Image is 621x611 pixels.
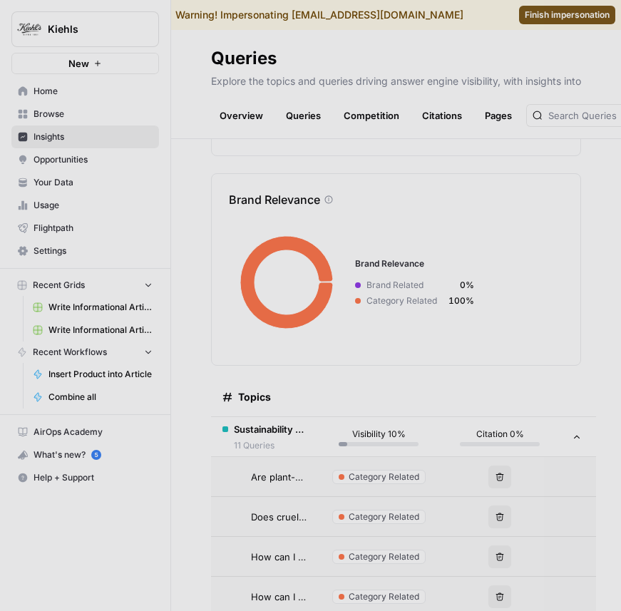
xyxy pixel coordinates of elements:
span: How can I tell if product packaging is recyclable? [251,590,307,604]
a: Queries [277,104,329,127]
a: Overview [211,104,272,127]
a: Usage [11,194,159,217]
span: Your Data [34,176,153,189]
span: Write Informational Article [48,324,153,337]
span: Category Related [349,510,419,523]
a: Finish impersonation [519,6,615,24]
span: Category Related [361,294,448,307]
span: 0% [448,279,474,292]
p: Brand Relevance [229,191,320,208]
img: Kiehls Logo [16,16,42,42]
span: Visibility 10% [352,428,406,441]
span: Combine all [48,391,153,404]
span: How can I dispose of skincare packaging responsibly? [251,550,307,564]
a: Combine all [26,386,159,409]
span: Sustainability & Packaging [234,422,307,436]
span: Kiehls [48,22,134,36]
span: Recent Workflows [33,346,107,359]
a: Pages [476,104,520,127]
span: AirOps Academy [34,426,153,438]
div: Queries [211,47,277,70]
a: Settings [11,240,159,262]
a: Citations [414,104,471,127]
a: Competition [335,104,408,127]
button: What's new? 5 [11,443,159,466]
a: Opportunities [11,148,159,171]
span: Write Informational Article [48,301,153,314]
span: New [68,56,89,71]
span: Brand Related [361,279,448,292]
text: 5 [94,451,98,458]
a: Insights [11,125,159,148]
button: Recent Grids [11,274,159,296]
span: Are plant-based formulas always environmentally friendly? [251,470,307,484]
a: 5 [91,450,101,460]
button: New [11,53,159,74]
span: Recent Grids [33,279,85,292]
button: Help + Support [11,466,159,489]
span: Category Related [349,550,419,563]
span: Does cruelty-free certification guarantee sustainable practices? [251,510,307,524]
span: 100% [448,294,474,307]
span: 11 Queries [234,439,307,452]
span: Settings [34,245,153,257]
h3: Brand Relevance [355,257,560,270]
a: Write Informational Article [26,296,159,319]
span: Usage [34,199,153,212]
div: What's new? [12,444,158,466]
span: Insights [34,130,153,143]
span: Topics [238,390,271,404]
span: Citation 0% [476,428,524,441]
a: AirOps Academy [11,421,159,443]
div: Warning! Impersonating [EMAIL_ADDRESS][DOMAIN_NAME] [158,8,463,22]
span: Flightpath [34,222,153,235]
a: Home [11,80,159,103]
a: Write Informational Article [26,319,159,342]
a: Browse [11,103,159,125]
span: Finish impersonation [525,9,610,21]
a: Your Data [11,171,159,194]
span: Insert Product into Article [48,368,153,381]
span: Category Related [349,471,419,483]
span: Help + Support [34,471,153,484]
span: Category Related [349,590,419,603]
span: Home [34,85,153,98]
p: Explore the topics and queries driving answer engine visibility, with insights into brand relevan... [211,70,581,88]
button: Workspace: Kiehls [11,11,159,47]
span: Opportunities [34,153,153,166]
span: Browse [34,108,153,120]
button: Recent Workflows [11,342,159,363]
a: Insert Product into Article [26,363,159,386]
a: Flightpath [11,217,159,240]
